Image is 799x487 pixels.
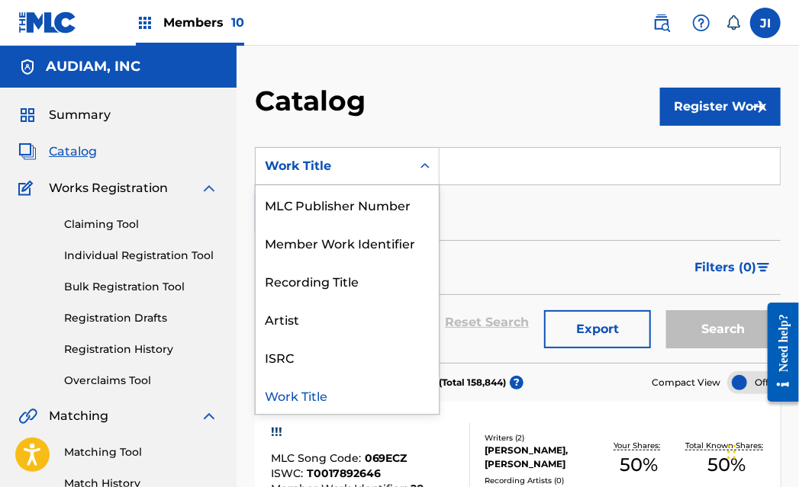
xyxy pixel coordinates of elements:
span: Matching [49,407,108,425]
span: 069ECZ [365,451,408,465]
a: Registration Drafts [64,310,218,326]
p: Total Known Shares: [685,440,767,451]
img: Accounts [18,58,37,76]
span: Members [163,14,244,31]
img: f7272a7cc735f4ea7f67.svg [750,98,768,116]
img: expand [200,407,218,425]
span: T0017892646 [307,466,381,480]
form: Search Form [255,147,781,363]
img: expand [200,179,218,197]
img: search [652,14,671,32]
div: Help [686,8,717,38]
span: Compact View [652,376,720,389]
div: [PERSON_NAME], [PERSON_NAME] [485,444,595,471]
h5: AUDIAM, INC [46,58,140,75]
p: Your Shares: [614,440,664,451]
img: Matching [18,407,37,425]
div: Work Title [256,376,439,414]
h2: Catalog [255,84,373,118]
div: Artist [256,300,439,338]
a: Overclaims Tool [64,373,218,389]
button: Export [544,310,651,348]
img: filter [757,263,770,272]
span: ISWC : [271,466,307,480]
img: Summary [18,106,37,124]
div: Recording Title [256,261,439,300]
div: Recording Artists ( 0 ) [485,475,595,486]
div: Notifications [726,15,741,30]
a: Claiming Tool [64,216,218,232]
span: ? [510,376,524,389]
img: Top Rightsholders [136,14,154,32]
span: Filters ( 0 ) [694,258,756,277]
div: MLC Publisher Number [256,185,439,223]
div: Work Title [265,157,402,175]
img: Catalog [18,143,37,161]
div: Member Work Identifier [256,223,439,261]
span: Catalog [49,143,97,161]
span: 50 % [620,451,658,479]
span: 10 [231,15,244,30]
button: Register Work [660,88,781,126]
div: Writers ( 2 ) [485,432,595,444]
a: Registration History [64,341,218,357]
span: Summary [49,106,111,124]
span: 50 % [707,451,746,479]
a: CatalogCatalog [18,143,97,161]
div: !!! [271,423,424,441]
img: help [692,14,710,32]
iframe: Resource Center [756,291,799,414]
div: User Menu [750,8,781,38]
a: Individual Registration Tool [64,248,218,264]
span: MLC Song Code : [271,451,365,465]
a: Public Search [646,8,677,38]
a: Bulk Registration Tool [64,279,218,295]
a: SummarySummary [18,106,111,124]
img: MLC Logo [18,11,77,34]
div: ISRC [256,338,439,376]
a: Matching Tool [64,444,218,460]
iframe: Chat Widget [723,414,799,487]
div: Drag [727,429,736,475]
button: Filters (0) [685,248,781,287]
img: Works Registration [18,179,38,197]
span: Works Registration [49,179,168,197]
